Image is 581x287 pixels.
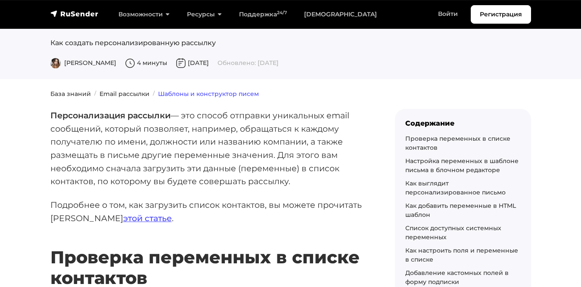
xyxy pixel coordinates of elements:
sup: 24/7 [277,10,287,15]
p: Подробнее о том, как загрузить список контактов, вы можете прочитать [PERSON_NAME] . [50,198,367,225]
img: RuSender [50,9,99,18]
a: этой статье [123,213,172,223]
img: Время чтения [125,58,135,68]
a: Поддержка24/7 [230,6,295,23]
a: База знаний [50,90,91,98]
a: Как добавить переменные в HTML шаблон [405,202,516,219]
img: Дата публикации [176,58,186,68]
a: Email рассылки [99,90,149,98]
strong: Персонализация рассылки [50,110,171,120]
a: [DEMOGRAPHIC_DATA] [295,6,385,23]
a: Добавление кастомных полей в форму подписки [405,269,509,286]
p: — это способ отправки уникальных email сообщений, который позволяет, например, обращаться к каждо... [50,109,367,188]
a: Регистрация [471,5,531,24]
span: 4 минуты [125,59,167,67]
a: Ресурсы [178,6,230,23]
span: [PERSON_NAME] [50,59,116,67]
span: [DATE] [176,59,209,67]
a: Как выглядит персонализированное письмо [405,179,506,196]
a: Шаблоны и конструктор писем [158,90,259,98]
div: Содержание [405,119,521,127]
a: Как настроить поля и переменные в списке [405,247,518,263]
a: Настройка переменных в шаблоне письма в блочном редакторе [405,157,519,174]
a: Войти [429,5,466,23]
a: Проверка переменных в списке контактов [405,135,510,151]
p: Как создать персонализированную рассылку [50,38,531,48]
a: Возможности [110,6,178,23]
span: Обновлено: [DATE] [217,59,279,67]
a: Список доступных системных переменных [405,224,501,241]
nav: breadcrumb [45,89,536,99]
